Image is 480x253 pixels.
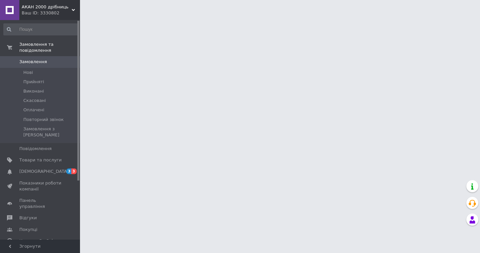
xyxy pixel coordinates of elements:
span: Повідомлення [19,146,52,152]
span: Покупці [19,227,37,233]
span: Виконані [23,88,44,94]
span: Панель управління [19,198,62,210]
span: Відгуки [19,215,37,221]
span: 3 [71,168,77,174]
span: АКАН 2000 дрібниць [22,4,72,10]
span: Скасовані [23,98,46,104]
span: Прийняті [23,79,44,85]
span: Каталог ProSale [19,238,55,244]
span: 3 [66,168,72,174]
span: [DEMOGRAPHIC_DATA] [19,168,69,174]
input: Пошук [3,23,79,35]
span: Повторний звінок [23,117,64,123]
div: Ваш ID: 3330802 [22,10,80,16]
span: Показники роботи компанії [19,180,62,192]
span: Товари та послуги [19,157,62,163]
span: Нові [23,70,33,76]
span: Замовлення [19,59,47,65]
span: Оплачені [23,107,44,113]
span: Замовлення та повідомлення [19,41,80,53]
span: Замовлення з [PERSON_NAME] [23,126,78,138]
